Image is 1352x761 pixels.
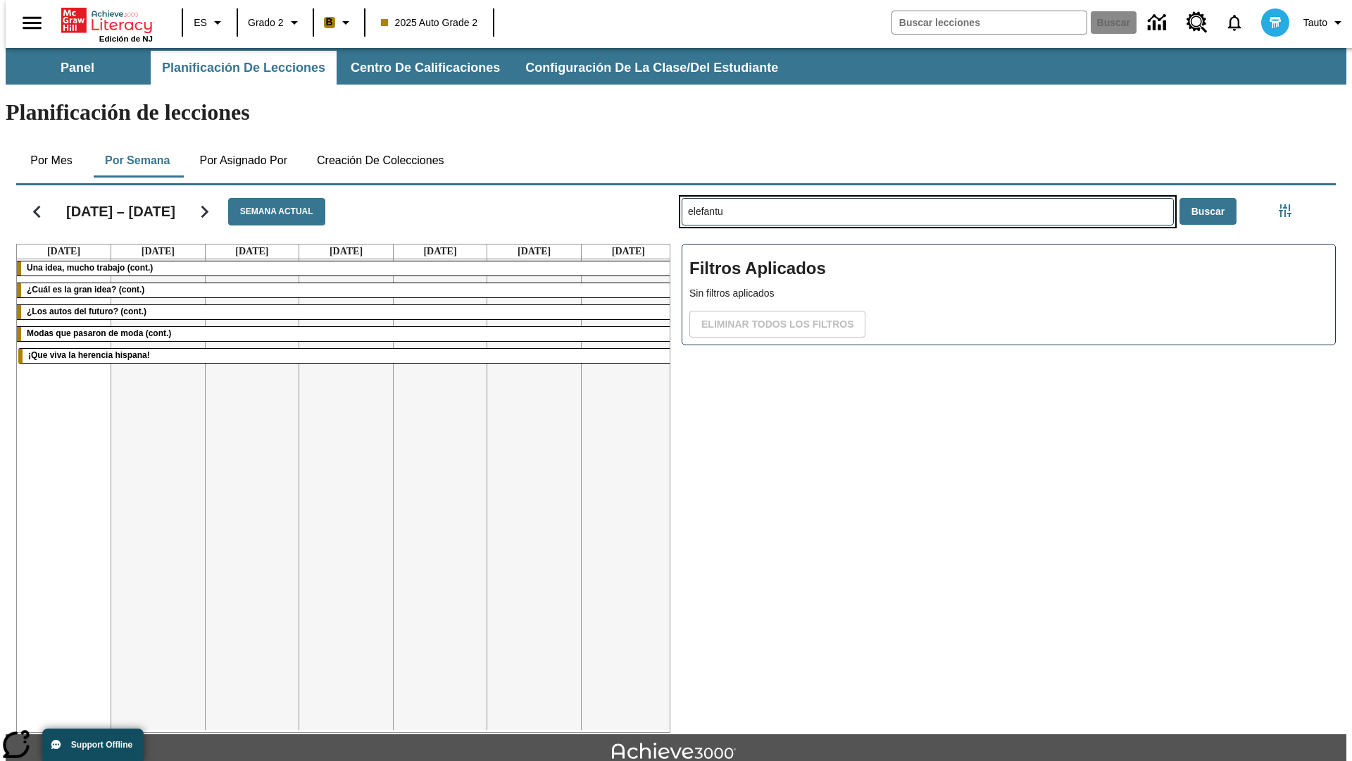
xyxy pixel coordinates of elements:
input: Buscar campo [892,11,1087,34]
button: Support Offline [42,729,144,761]
button: Por mes [16,144,87,178]
a: 20 de septiembre de 2025 [515,245,553,259]
span: B [326,13,333,31]
button: Por asignado por [188,144,299,178]
h2: Filtros Aplicados [689,252,1328,286]
button: Regresar [19,194,55,230]
a: 21 de septiembre de 2025 [609,245,648,259]
button: Semana actual [228,198,325,225]
a: Centro de recursos, Se abrirá en una pestaña nueva. [1178,4,1216,42]
h1: Planificación de lecciones [6,99,1346,125]
span: Tauto [1303,16,1327,30]
a: Centro de información [1139,4,1178,42]
button: Perfil/Configuración [1298,10,1352,35]
div: Subbarra de navegación [6,51,791,85]
span: ¿Cuál es la gran idea? (cont.) [27,285,144,295]
a: 18 de septiembre de 2025 [327,245,365,259]
a: 15 de septiembre de 2025 [44,245,83,259]
img: avatar image [1261,8,1289,37]
div: Subbarra de navegación [6,48,1346,85]
a: 16 de septiembre de 2025 [139,245,177,259]
span: 2025 Auto Grade 2 [381,16,478,30]
button: Centro de calificaciones [339,51,511,85]
div: Filtros Aplicados [682,244,1336,345]
button: Menú lateral de filtros [1271,197,1299,225]
button: Buscar [1179,198,1237,225]
div: ¿Los autos del futuro? (cont.) [17,305,675,319]
span: ¡Que viva la herencia hispana! [28,350,150,360]
div: ¡Que viva la herencia hispana! [18,349,674,363]
span: Edición de NJ [99,35,153,43]
div: Buscar [670,180,1336,733]
span: ¿Los autos del futuro? (cont.) [27,307,146,316]
h2: [DATE] – [DATE] [66,203,175,220]
button: Planificación de lecciones [151,51,337,85]
button: Boost El color de la clase es anaranjado claro. Cambiar el color de la clase. [318,10,360,35]
button: Lenguaje: ES, Selecciona un idioma [187,10,232,35]
button: Escoja un nuevo avatar [1253,4,1298,41]
a: 17 de septiembre de 2025 [232,245,271,259]
p: Sin filtros aplicados [689,286,1328,301]
button: Configuración de la clase/del estudiante [514,51,789,85]
div: Calendario [5,180,670,733]
a: Notificaciones [1216,4,1253,41]
a: 19 de septiembre de 2025 [420,245,459,259]
a: Portada [61,6,153,35]
button: Panel [7,51,148,85]
span: Una idea, mucho trabajo (cont.) [27,263,153,273]
div: ¿Cuál es la gran idea? (cont.) [17,283,675,297]
span: Support Offline [71,740,132,750]
input: Buscar lecciones [682,199,1173,225]
div: Una idea, mucho trabajo (cont.) [17,261,675,276]
button: Creación de colecciones [306,144,456,178]
span: Grado 2 [248,16,284,30]
span: ES [194,16,207,30]
button: Abrir el menú lateral [11,2,53,44]
div: Portada [61,5,153,43]
button: Seguir [187,194,223,230]
button: Por semana [94,144,181,178]
span: Modas que pasaron de moda (cont.) [27,328,171,338]
div: Modas que pasaron de moda (cont.) [17,327,675,341]
button: Grado: Grado 2, Elige un grado [242,10,308,35]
